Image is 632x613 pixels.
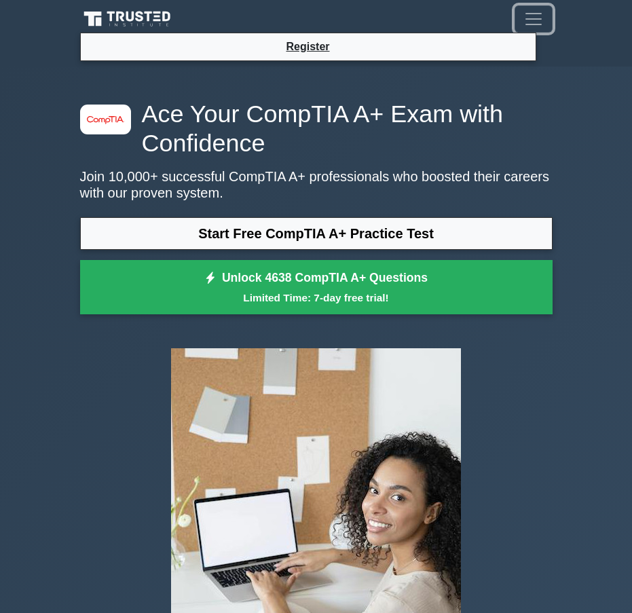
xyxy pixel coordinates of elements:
a: Start Free CompTIA A+ Practice Test [80,217,553,250]
a: Register [278,38,337,55]
button: Toggle navigation [515,5,553,33]
small: Limited Time: 7-day free trial! [97,290,536,305]
p: Join 10,000+ successful CompTIA A+ professionals who boosted their careers with our proven system. [80,168,553,201]
h1: Ace Your CompTIA A+ Exam with Confidence [80,99,553,157]
a: Unlock 4638 CompTIA A+ QuestionsLimited Time: 7-day free trial! [80,260,553,314]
